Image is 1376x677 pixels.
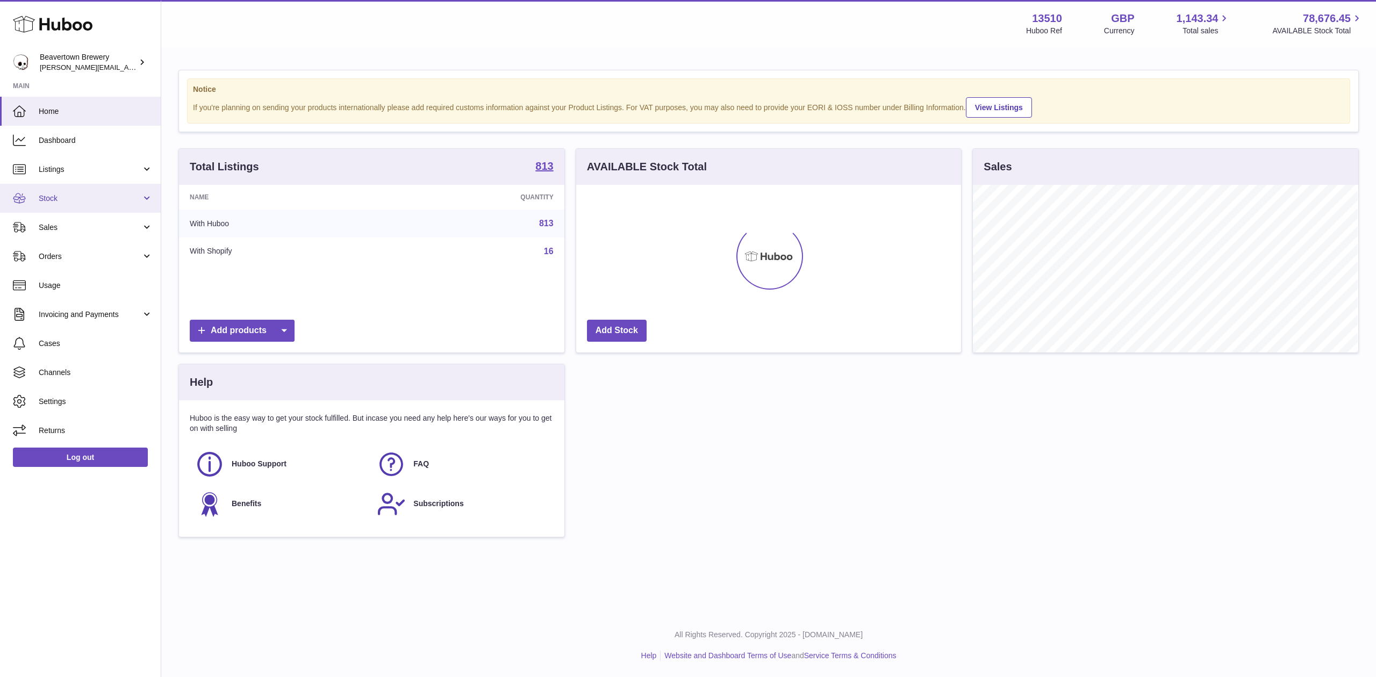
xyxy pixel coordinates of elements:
[1104,26,1135,36] div: Currency
[193,84,1344,95] strong: Notice
[193,96,1344,118] div: If you're planning on sending your products internationally please add required customs informati...
[535,161,553,174] a: 813
[190,375,213,390] h3: Help
[40,52,137,73] div: Beavertown Brewery
[13,54,29,70] img: Matthew.McCormack@beavertownbrewery.co.uk
[39,368,153,378] span: Channels
[13,448,148,467] a: Log out
[179,210,386,237] td: With Huboo
[39,338,153,349] span: Cases
[170,630,1367,640] p: All Rights Reserved. Copyright 2025 - [DOMAIN_NAME]
[39,164,141,175] span: Listings
[1272,26,1363,36] span: AVAILABLE Stock Total
[39,251,141,262] span: Orders
[587,320,647,342] a: Add Stock
[40,63,273,71] span: [PERSON_NAME][EMAIL_ADDRESS][PERSON_NAME][DOMAIN_NAME]
[377,450,548,479] a: FAQ
[1177,11,1231,36] a: 1,143.34 Total sales
[39,222,141,233] span: Sales
[544,247,554,256] a: 16
[190,320,295,342] a: Add products
[539,219,554,228] a: 813
[1182,26,1230,36] span: Total sales
[190,413,554,434] p: Huboo is the easy way to get your stock fulfilled. But incase you need any help here's our ways f...
[39,397,153,407] span: Settings
[190,160,259,174] h3: Total Listings
[377,489,548,518] a: Subscriptions
[664,651,791,660] a: Website and Dashboard Terms of Use
[232,499,261,509] span: Benefits
[661,651,896,661] li: and
[1303,11,1351,26] span: 78,676.45
[195,489,366,518] a: Benefits
[195,450,366,479] a: Huboo Support
[39,106,153,117] span: Home
[39,309,141,320] span: Invoicing and Payments
[39,135,153,146] span: Dashboard
[966,97,1032,118] a: View Listings
[587,160,707,174] h3: AVAILABLE Stock Total
[232,459,286,469] span: Huboo Support
[1272,11,1363,36] a: 78,676.45 AVAILABLE Stock Total
[39,426,153,436] span: Returns
[179,185,386,210] th: Name
[413,499,463,509] span: Subscriptions
[804,651,897,660] a: Service Terms & Conditions
[39,193,141,204] span: Stock
[535,161,553,171] strong: 813
[179,237,386,265] td: With Shopify
[1177,11,1219,26] span: 1,143.34
[1111,11,1134,26] strong: GBP
[386,185,564,210] th: Quantity
[1032,11,1062,26] strong: 13510
[413,459,429,469] span: FAQ
[1026,26,1062,36] div: Huboo Ref
[984,160,1012,174] h3: Sales
[641,651,657,660] a: Help
[39,280,153,291] span: Usage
